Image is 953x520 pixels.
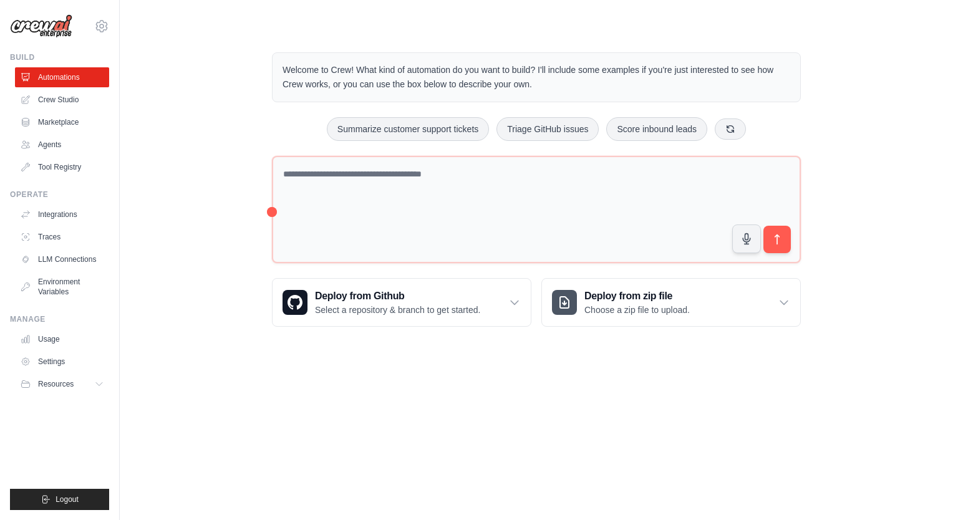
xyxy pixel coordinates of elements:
[15,112,109,132] a: Marketplace
[496,117,599,141] button: Triage GitHub issues
[15,272,109,302] a: Environment Variables
[584,289,690,304] h3: Deploy from zip file
[10,52,109,62] div: Build
[15,374,109,394] button: Resources
[15,157,109,177] a: Tool Registry
[315,289,480,304] h3: Deploy from Github
[10,190,109,200] div: Operate
[15,205,109,224] a: Integrations
[315,304,480,316] p: Select a repository & branch to get started.
[15,135,109,155] a: Agents
[15,67,109,87] a: Automations
[15,227,109,247] a: Traces
[327,117,489,141] button: Summarize customer support tickets
[10,14,72,38] img: Logo
[15,352,109,372] a: Settings
[584,304,690,316] p: Choose a zip file to upload.
[15,329,109,349] a: Usage
[15,90,109,110] a: Crew Studio
[606,117,707,141] button: Score inbound leads
[38,379,74,389] span: Resources
[283,63,790,92] p: Welcome to Crew! What kind of automation do you want to build? I'll include some examples if you'...
[10,314,109,324] div: Manage
[15,249,109,269] a: LLM Connections
[10,489,109,510] button: Logout
[56,494,79,504] span: Logout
